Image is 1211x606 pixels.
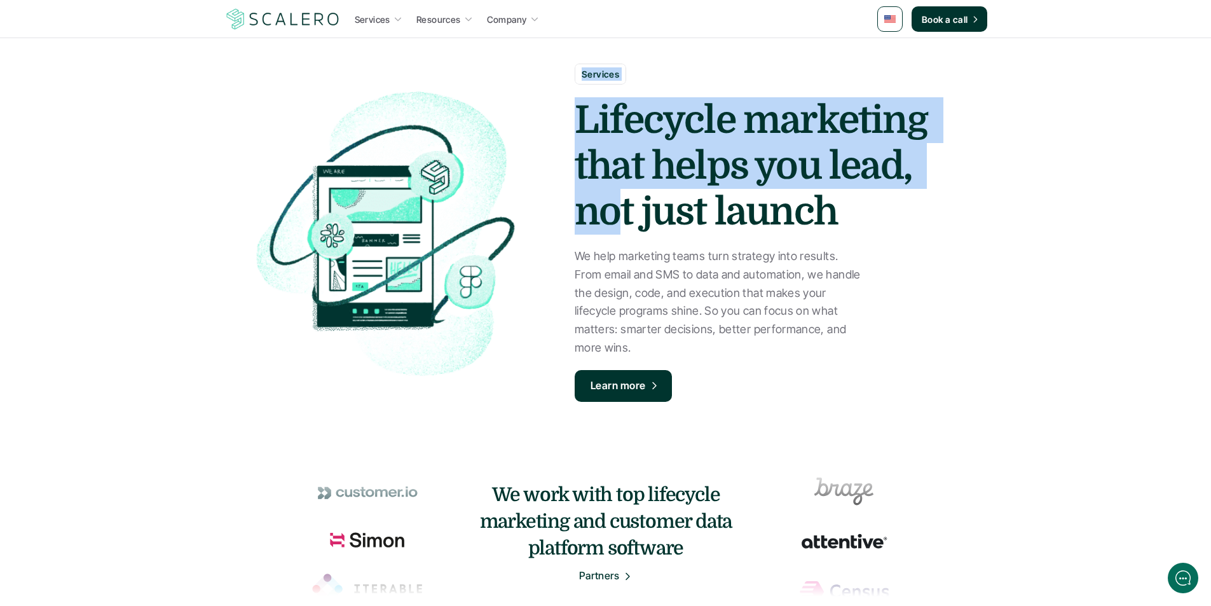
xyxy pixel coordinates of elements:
[912,6,987,32] a: Book a call
[575,99,936,233] strong: Lifecycle marketing that helps you lead, not just launch
[19,85,235,146] h2: Let us know if we can help with lifecycle marketing.
[416,13,461,26] p: Resources
[82,176,153,186] span: New conversation
[479,481,733,561] h4: We work with top lifecycle marketing and customer data platform software
[224,8,341,31] a: Scalero company logotype
[578,568,633,584] a: Partners
[575,370,672,402] a: Learn more
[231,80,530,385] img: Lifecycle marketing illustration
[487,13,527,26] p: Company
[19,62,235,82] h1: Hi! Welcome to [GEOGRAPHIC_DATA].
[578,568,619,584] p: Partners
[20,169,235,194] button: New conversation
[1168,563,1198,593] iframe: gist-messenger-bubble-iframe
[582,67,619,81] p: Services
[224,7,341,31] img: Scalero company logotype
[591,378,646,394] p: Learn more
[106,444,161,453] span: We run on Gist
[575,247,861,357] p: We help marketing teams turn strategy into results. From email and SMS to data and automation, we...
[355,13,390,26] p: Services
[922,13,968,26] p: Book a call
